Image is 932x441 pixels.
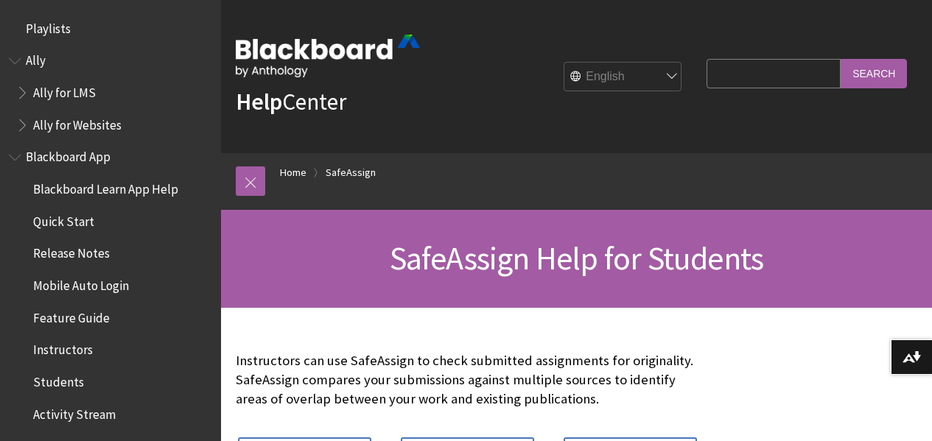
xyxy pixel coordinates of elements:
[33,370,84,389] span: Students
[33,273,129,293] span: Mobile Auto Login
[26,145,111,165] span: Blackboard App
[236,351,699,409] p: Instructors can use SafeAssign to check submitted assignments for originality. SafeAssign compare...
[33,402,116,422] span: Activity Stream
[26,16,71,36] span: Playlists
[33,306,110,325] span: Feature Guide
[26,49,46,68] span: Ally
[9,49,212,138] nav: Book outline for Anthology Ally Help
[390,238,764,278] span: SafeAssign Help for Students
[326,163,376,182] a: SafeAssign
[9,16,212,41] nav: Book outline for Playlists
[236,35,420,77] img: Blackboard by Anthology
[236,87,346,116] a: HelpCenter
[33,80,96,100] span: Ally for LMS
[841,59,907,88] input: Search
[33,338,93,358] span: Instructors
[33,209,94,229] span: Quick Start
[236,87,282,116] strong: Help
[33,241,110,261] span: Release Notes
[564,63,682,92] select: Site Language Selector
[33,113,122,133] span: Ally for Websites
[280,163,306,182] a: Home
[33,177,178,197] span: Blackboard Learn App Help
